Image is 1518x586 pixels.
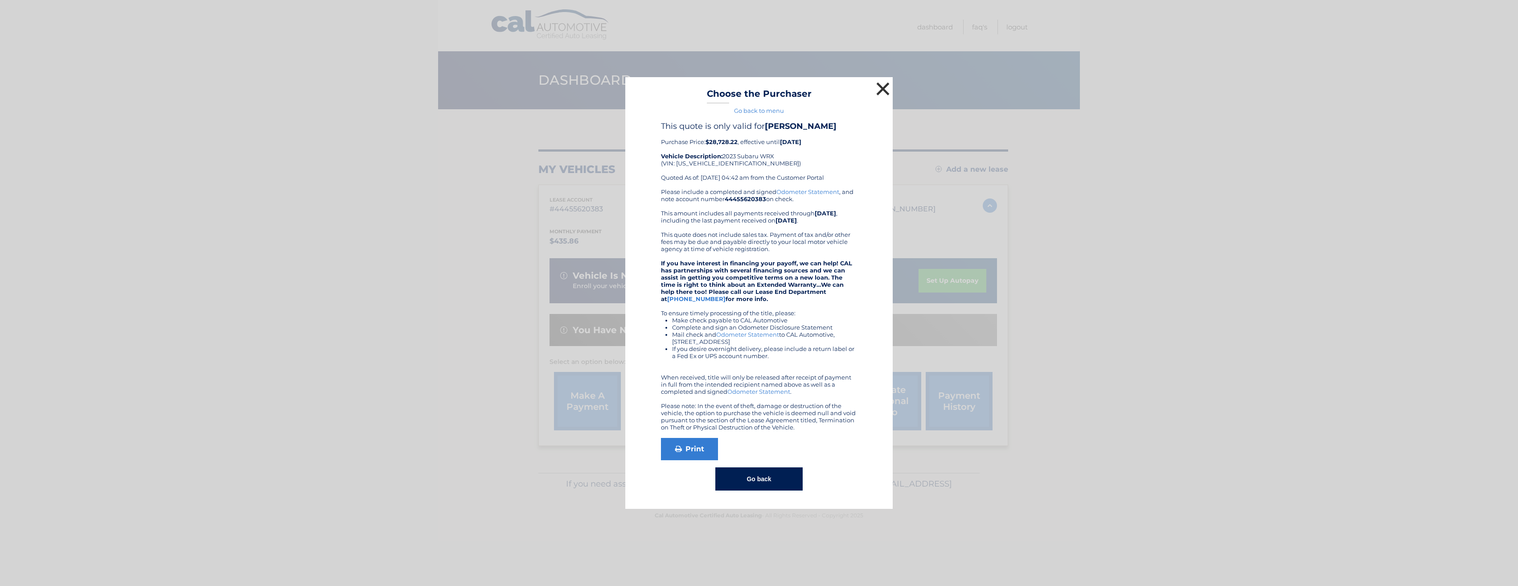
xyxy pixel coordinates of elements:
[661,188,857,431] div: Please include a completed and signed , and note account number on check. This amount includes al...
[716,331,779,338] a: Odometer Statement
[661,153,722,160] strong: Vehicle Description:
[725,195,766,202] b: 44455620383
[672,317,857,324] li: Make check payable to CAL Automotive
[780,138,801,145] b: [DATE]
[706,138,738,145] b: $28,728.22
[661,121,857,131] h4: This quote is only valid for
[775,217,797,224] b: [DATE]
[874,80,892,98] button: ×
[815,210,836,217] b: [DATE]
[715,467,802,491] button: Go back
[765,121,837,131] b: [PERSON_NAME]
[727,388,790,395] a: Odometer Statement
[667,295,726,302] a: [PHONE_NUMBER]
[672,324,857,331] li: Complete and sign an Odometer Disclosure Statement
[707,88,812,104] h3: Choose the Purchaser
[672,331,857,345] li: Mail check and to CAL Automotive, [STREET_ADDRESS]
[661,438,718,460] a: Print
[672,345,857,359] li: If you desire overnight delivery, please include a return label or a Fed Ex or UPS account number.
[776,188,839,195] a: Odometer Statement
[734,107,784,114] a: Go back to menu
[661,260,852,302] strong: If you have interest in financing your payoff, we can help! CAL has partnerships with several fin...
[661,121,857,188] div: Purchase Price: , effective until 2023 Subaru WRX (VIN: [US_VEHICLE_IDENTIFICATION_NUMBER]) Quote...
